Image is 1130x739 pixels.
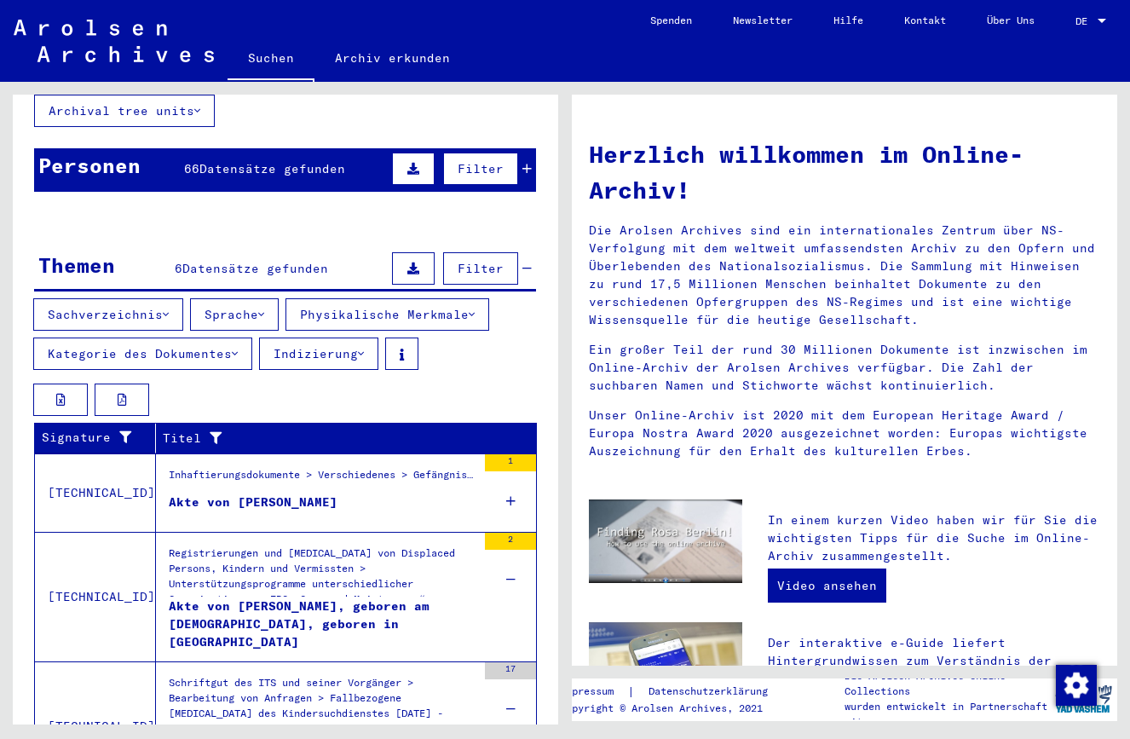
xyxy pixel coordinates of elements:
[458,161,504,176] span: Filter
[169,494,337,511] div: Akte von [PERSON_NAME]
[42,429,134,447] div: Signature
[14,20,214,62] img: Arolsen_neg.svg
[199,161,345,176] span: Datensätze gefunden
[33,298,183,331] button: Sachverzeichnis
[635,683,788,701] a: Datenschutzerklärung
[845,699,1049,730] p: wurden entwickelt in Partnerschaft mit
[285,298,489,331] button: Physikalische Merkmale
[589,407,1100,460] p: Unser Online-Archiv ist 2020 mit dem European Heritage Award / Europa Nostra Award 2020 ausgezeic...
[190,298,279,331] button: Sprache
[560,683,788,701] div: |
[768,569,886,603] a: Video ansehen
[169,598,476,649] div: Akte von [PERSON_NAME], geboren am [DEMOGRAPHIC_DATA], geboren in [GEOGRAPHIC_DATA]
[560,701,788,716] p: Copyright © Arolsen Archives, 2021
[589,222,1100,329] p: Die Arolsen Archives sind ein internationales Zentrum über NS-Verfolgung mit dem weltweit umfasse...
[33,338,252,370] button: Kategorie des Dokumentes
[845,668,1049,699] p: Die Arolsen Archives Online-Collections
[1056,665,1097,706] img: Zustimmung ändern
[443,252,518,285] button: Filter
[589,136,1100,208] h1: Herzlich willkommen im Online-Archiv!
[163,424,516,452] div: Titel
[458,261,504,276] span: Filter
[42,424,155,452] div: Signature
[768,511,1100,565] p: In einem kurzen Video haben wir für Sie die wichtigsten Tipps für die Suche im Online-Archiv zusa...
[169,546,476,597] div: Registrierungen und [MEDICAL_DATA] von Displaced Persons, Kindern und Vermissten > Unterstützungs...
[169,467,476,491] div: Inhaftierungsdokumente > Verschiedenes > Gefängnisse > Listenmaterial Gruppe P.P. > [GEOGRAPHIC_D...
[443,153,518,185] button: Filter
[169,675,476,726] div: Schriftgut des ITS und seiner Vorgänger > Bearbeitung von Anfragen > Fallbezogene [MEDICAL_DATA] ...
[560,683,627,701] a: Impressum
[228,38,314,82] a: Suchen
[1075,15,1094,27] span: DE
[34,95,215,127] button: Archival tree units
[38,150,141,181] div: Personen
[259,338,378,370] button: Indizierung
[1052,678,1116,720] img: yv_logo.png
[184,161,199,176] span: 66
[314,38,470,78] a: Archiv erkunden
[589,622,742,725] img: eguide.jpg
[589,341,1100,395] p: Ein großer Teil der rund 30 Millionen Dokumente ist inzwischen im Online-Archiv der Arolsen Archi...
[163,430,494,447] div: Titel
[589,499,742,583] img: video.jpg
